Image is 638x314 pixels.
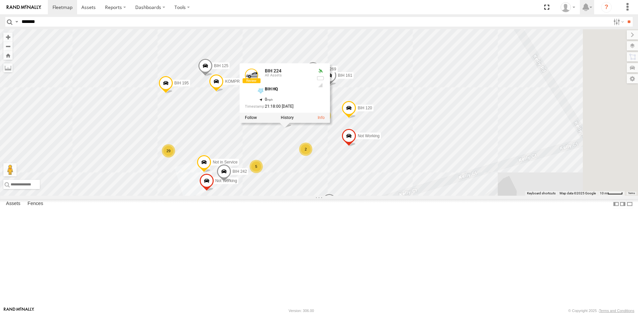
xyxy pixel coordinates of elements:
[3,63,13,72] label: Measure
[3,51,13,60] button: Zoom Home
[215,178,237,183] span: Not Working
[527,191,556,196] button: Keyboard shortcuts
[358,133,379,138] span: Not Working
[265,87,311,91] div: BIH HQ
[14,17,19,27] label: Search Query
[619,199,626,209] label: Dock Summary Table to the Right
[3,163,17,176] button: Drag Pegman onto the map to open Street View
[611,17,625,27] label: Search Filter Options
[265,97,273,102] span: 0
[265,73,311,77] div: All Assets
[598,191,625,196] button: Map Scale: 10 m per 42 pixels
[317,75,325,81] div: No battery health information received from this device.
[318,115,325,120] a: View Asset Details
[162,144,175,157] div: 29
[599,309,634,313] a: Terms and Conditions
[245,115,257,120] label: Realtime tracking of Asset
[225,79,251,84] span: KOMPRESOR
[245,68,258,82] a: View Asset Details
[322,66,336,71] span: BIH 269
[245,104,311,109] div: Date/time of location update
[613,199,619,209] label: Dock Summary Table to the Left
[265,68,281,73] a: BIH 224
[174,81,189,85] span: BIH 195
[281,115,294,120] label: View Asset History
[3,42,13,51] button: Zoom out
[299,143,312,156] div: 2
[317,83,325,88] div: Last Event GSM Signal Strength
[7,5,41,10] img: rand-logo.svg
[338,73,352,77] span: BIH 161
[4,307,34,314] a: Visit our Website
[601,2,612,13] i: ?
[358,105,372,110] span: BIH 120
[3,199,24,209] label: Assets
[560,191,596,195] span: Map data ©2025 Google
[24,199,47,209] label: Fences
[214,63,228,68] span: BIH 125
[250,160,263,173] div: 5
[3,33,13,42] button: Zoom in
[568,309,634,313] div: © Copyright 2025 -
[628,192,635,195] a: Terms
[627,74,638,83] label: Map Settings
[558,2,578,12] div: Nele .
[317,68,325,74] div: Valid GPS Fix
[233,169,247,174] span: BIH 242
[600,191,607,195] span: 10 m
[626,199,633,209] label: Hide Summary Table
[213,160,238,164] span: Not in Service
[289,309,314,313] div: Version: 306.00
